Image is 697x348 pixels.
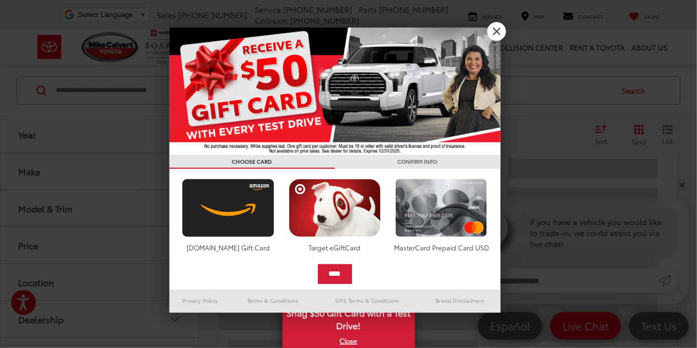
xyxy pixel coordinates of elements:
[316,294,420,307] a: SMS Terms & Conditions
[231,294,315,307] a: Terms & Conditions
[169,155,335,169] h3: CHOOSE CARD
[286,243,384,252] div: Target eGiftCard
[169,294,231,307] a: Privacy Policy
[335,155,501,169] h3: CONFIRM INFO
[179,179,277,237] img: amazoncard.png
[420,294,501,307] a: Brand Disclaimers
[392,243,490,252] div: MasterCard Prepaid Card USD
[286,179,384,237] img: targetcard.png
[169,28,501,155] img: 55838_top_625864.jpg
[179,243,277,252] div: [DOMAIN_NAME] Gift Card
[284,301,414,335] span: Snag $50 Gift Card with a Test Drive!
[392,179,490,237] img: mastercard.png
